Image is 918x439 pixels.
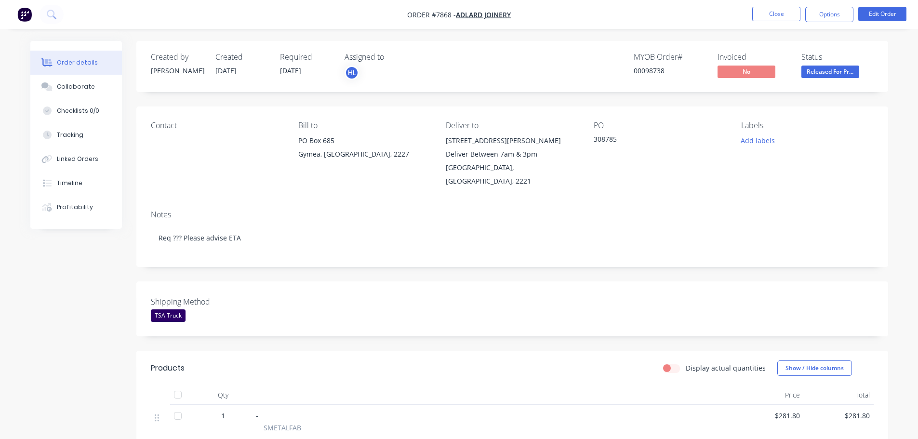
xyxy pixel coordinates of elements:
div: Price [734,386,804,405]
div: Labels [741,121,873,130]
button: Edit Order [858,7,906,21]
div: Order details [57,58,98,67]
button: Tracking [30,123,122,147]
label: Shipping Method [151,296,271,307]
div: [STREET_ADDRESS][PERSON_NAME] Deliver Between 7am & 3pm [446,134,578,161]
div: Products [151,362,185,374]
div: Checklists 0/0 [57,106,99,115]
div: Status [801,53,874,62]
div: Notes [151,210,874,219]
div: Gymea, [GEOGRAPHIC_DATA], 2227 [298,147,430,161]
div: PO Box 685Gymea, [GEOGRAPHIC_DATA], 2227 [298,134,430,165]
div: Created by [151,53,204,62]
span: [DATE] [280,66,301,75]
a: Adlard Joinery [456,10,511,19]
button: Collaborate [30,75,122,99]
div: Invoiced [718,53,790,62]
button: Add labels [736,134,780,147]
label: Display actual quantities [686,363,766,373]
div: Deliver to [446,121,578,130]
div: [PERSON_NAME] [151,66,204,76]
div: Required [280,53,333,62]
button: Timeline [30,171,122,195]
div: Qty [194,386,252,405]
div: 00098738 [634,66,706,76]
button: Order details [30,51,122,75]
span: $281.80 [738,411,800,421]
div: PO Box 685 [298,134,430,147]
div: Timeline [57,179,82,187]
span: No [718,66,775,78]
div: MYOB Order # [634,53,706,62]
div: [STREET_ADDRESS][PERSON_NAME] Deliver Between 7am & 3pm[GEOGRAPHIC_DATA], [GEOGRAPHIC_DATA], 2221 [446,134,578,188]
div: Total [804,386,874,405]
div: Profitability [57,203,93,212]
div: Linked Orders [57,155,98,163]
div: Created [215,53,268,62]
span: Released For Pr... [801,66,859,78]
div: Req ??? Please advise ETA [151,223,874,253]
div: Bill to [298,121,430,130]
span: 1 [221,411,225,421]
span: SMETALFAB [264,423,301,433]
div: Assigned to [345,53,441,62]
span: - [256,411,258,420]
button: Close [752,7,800,21]
div: [GEOGRAPHIC_DATA], [GEOGRAPHIC_DATA], 2221 [446,161,578,188]
button: Options [805,7,853,22]
button: Released For Pr... [801,66,859,80]
button: Profitability [30,195,122,219]
span: $281.80 [808,411,870,421]
button: Show / Hide columns [777,360,852,376]
span: [DATE] [215,66,237,75]
button: Checklists 0/0 [30,99,122,123]
div: Tracking [57,131,83,139]
div: TSA Truck [151,309,186,322]
button: HL [345,66,359,80]
div: Contact [151,121,283,130]
div: Collaborate [57,82,95,91]
img: Factory [17,7,32,22]
div: 308785 [594,134,714,147]
span: Order #7868 - [407,10,456,19]
div: PO [594,121,726,130]
button: Linked Orders [30,147,122,171]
